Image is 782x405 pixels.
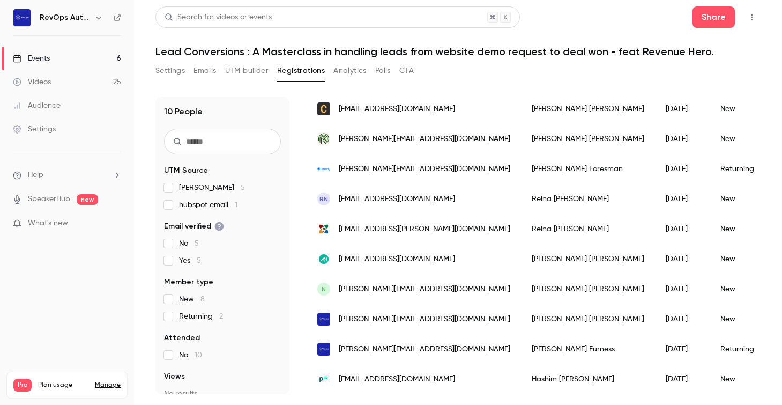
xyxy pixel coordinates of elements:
div: New [710,184,777,214]
button: Polls [375,62,391,79]
div: [PERSON_NAME] [PERSON_NAME] [521,94,655,124]
span: UTM Source [164,165,208,176]
div: [DATE] [655,364,710,394]
span: Help [28,170,43,181]
h1: 10 People [164,105,203,118]
div: Hashim [PERSON_NAME] [521,364,655,394]
span: No [179,350,202,360]
div: New [710,94,777,124]
div: [PERSON_NAME] Furness [521,334,655,364]
span: Email verified [164,221,224,232]
div: Videos [13,77,51,87]
div: Reina [PERSON_NAME] [521,184,655,214]
span: What's new [28,218,68,229]
div: [DATE] [655,214,710,244]
button: UTM builder [225,62,269,79]
span: Views [164,371,185,382]
img: poweredbysearch.com [317,132,330,145]
div: [PERSON_NAME] [PERSON_NAME] [521,274,655,304]
span: Attended [164,333,200,343]
span: [PERSON_NAME][EMAIL_ADDRESS][DOMAIN_NAME] [339,344,510,355]
span: 10 [195,351,202,359]
div: New [710,214,777,244]
button: Settings [155,62,185,79]
img: RevOps Automated [13,9,31,26]
div: Reina [PERSON_NAME] [521,214,655,244]
div: [DATE] [655,184,710,214]
span: N [322,284,326,294]
iframe: Noticeable Trigger [108,219,121,229]
span: 5 [195,240,199,247]
span: [PERSON_NAME][EMAIL_ADDRESS][DOMAIN_NAME] [339,164,510,175]
img: revopsautomated.com [317,343,330,356]
img: citation.co.uk [317,102,330,115]
div: New [710,274,777,304]
span: [PERSON_NAME][EMAIL_ADDRESS][DOMAIN_NAME] [339,134,510,145]
div: [PERSON_NAME] [PERSON_NAME] [521,304,655,334]
a: SpeakerHub [28,194,70,205]
button: CTA [399,62,414,79]
button: Analytics [333,62,367,79]
div: Settings [13,124,56,135]
span: Pro [13,379,32,392]
span: Yes [179,255,201,266]
span: [EMAIL_ADDRESS][DOMAIN_NAME] [339,374,455,385]
span: 1 [235,201,237,209]
div: [PERSON_NAME] [PERSON_NAME] [521,244,655,274]
span: [PERSON_NAME] [179,182,245,193]
li: help-dropdown-opener [13,170,121,181]
div: New [710,364,777,394]
div: [DATE] [655,274,710,304]
h1: Lead Conversions : A Masterclass in handling leads from website demo request to deal won - feat R... [155,45,761,58]
span: Plan usage [38,381,88,389]
div: [DATE] [655,154,710,184]
span: No [179,238,199,249]
div: [DATE] [655,244,710,274]
div: [DATE] [655,334,710,364]
div: New [710,124,777,154]
span: [EMAIL_ADDRESS][DOMAIN_NAME] [339,194,455,205]
button: Emails [193,62,216,79]
button: Share [692,6,735,28]
span: [PERSON_NAME][EMAIL_ADDRESS][DOMAIN_NAME] [339,284,510,295]
div: [PERSON_NAME] [PERSON_NAME] [521,124,655,154]
div: Search for videos or events [165,12,272,23]
span: [PERSON_NAME][EMAIL_ADDRESS][DOMAIN_NAME] [339,314,510,325]
div: [DATE] [655,304,710,334]
span: RN [319,194,328,204]
span: Returning [179,311,223,322]
img: revopsautomated.com [317,313,330,326]
a: Manage [95,381,121,389]
button: Registrations [277,62,325,79]
span: hubspot email [179,200,237,210]
span: 5 [197,257,201,264]
span: 2 [219,313,223,320]
span: 8 [200,296,205,303]
div: [DATE] [655,124,710,154]
img: titanhq.com [317,253,330,266]
span: New [179,294,205,305]
span: 5 [241,184,245,192]
h6: RevOps Automated [40,12,90,23]
div: Returning [710,334,777,364]
img: nextstagegtm.com [317,167,330,171]
img: patientiq.io [317,373,330,386]
p: No results [164,388,281,399]
div: Events [13,53,50,64]
div: Returning [710,154,777,184]
div: Audience [13,100,61,111]
div: [DATE] [655,94,710,124]
span: [EMAIL_ADDRESS][DOMAIN_NAME] [339,104,455,115]
span: new [77,194,98,205]
img: birkman.com [317,223,330,235]
div: New [710,304,777,334]
div: [PERSON_NAME] Foresman [521,154,655,184]
div: New [710,244,777,274]
span: [EMAIL_ADDRESS][PERSON_NAME][DOMAIN_NAME] [339,224,510,235]
span: Member type [164,277,213,288]
span: [EMAIL_ADDRESS][DOMAIN_NAME] [339,254,455,265]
